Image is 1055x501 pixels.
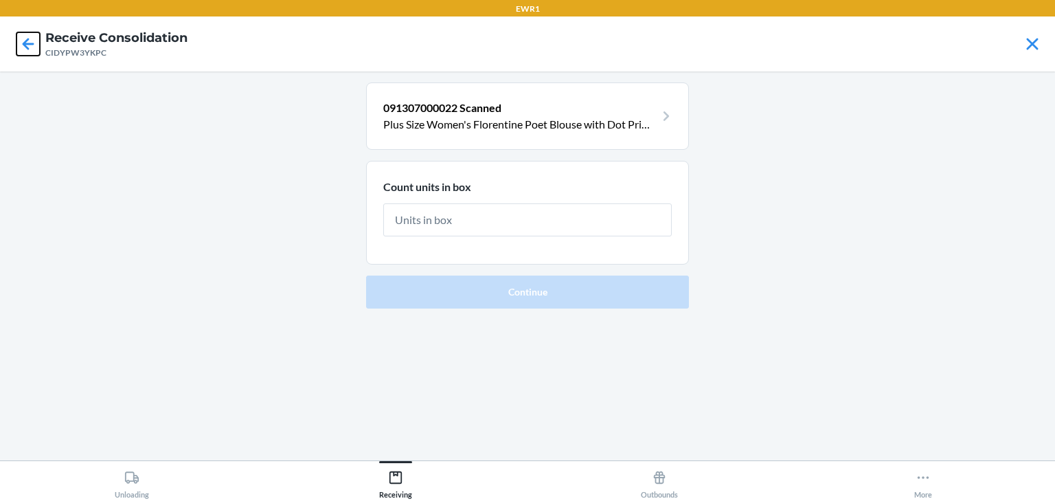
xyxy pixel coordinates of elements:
button: Outbounds [527,461,791,499]
span: Count units in box [383,180,471,193]
a: 091307000022 ScannedPlus Size Women's Florentine Poet Blouse with Dot Print Design ([PERSON_NAME]... [383,100,672,133]
div: Receiving [379,465,412,499]
h4: Receive Consolidation [45,29,188,47]
div: Outbounds [641,465,678,499]
div: Unloading [115,465,149,499]
div: More [914,465,932,499]
p: Plus Size Women's Florentine Poet Blouse with Dot Print Design ([PERSON_NAME]/ [PERSON_NAME] / 1X) [383,116,655,133]
button: Continue [366,276,689,309]
button: Receiving [264,461,527,499]
div: CIDYPW3YKPC [45,47,188,59]
p: EWR1 [516,3,540,15]
input: Units in box [383,203,672,236]
span: 091307000022 Scanned [383,101,501,114]
button: More [791,461,1055,499]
